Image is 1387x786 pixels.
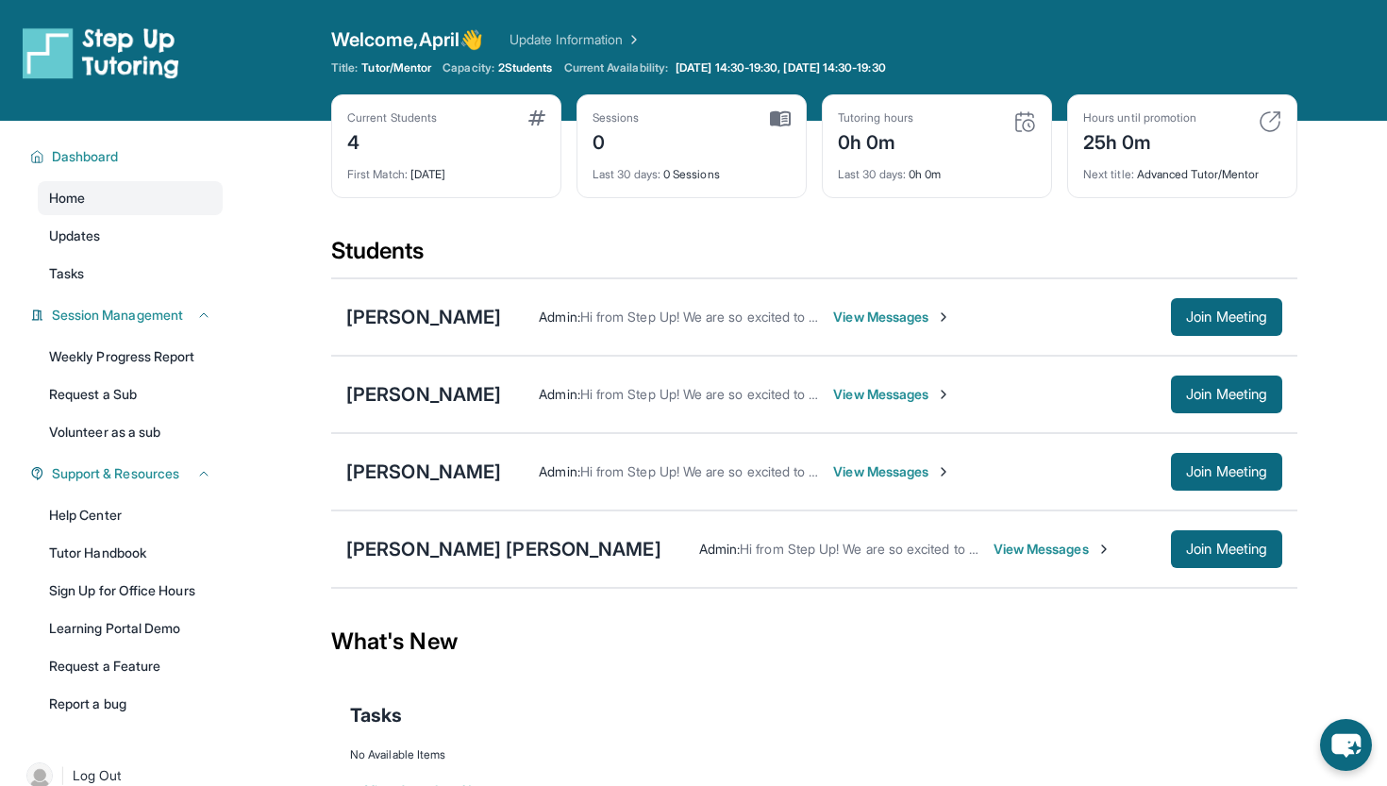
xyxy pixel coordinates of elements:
[346,459,501,485] div: [PERSON_NAME]
[838,125,913,156] div: 0h 0m
[346,304,501,330] div: [PERSON_NAME]
[350,702,402,728] span: Tasks
[347,125,437,156] div: 4
[936,309,951,325] img: Chevron-Right
[528,110,545,125] img: card
[833,462,951,481] span: View Messages
[1259,110,1281,133] img: card
[346,536,661,562] div: [PERSON_NAME] [PERSON_NAME]
[443,60,494,75] span: Capacity:
[350,747,1278,762] div: No Available Items
[49,189,85,208] span: Home
[1013,110,1036,133] img: card
[1186,311,1267,323] span: Join Meeting
[838,110,913,125] div: Tutoring hours
[361,60,431,75] span: Tutor/Mentor
[331,600,1297,683] div: What's New
[593,156,791,182] div: 0 Sessions
[38,536,223,570] a: Tutor Handbook
[994,540,1111,559] span: View Messages
[539,386,579,402] span: Admin :
[44,306,211,325] button: Session Management
[1083,156,1281,182] div: Advanced Tutor/Mentor
[52,306,183,325] span: Session Management
[564,60,668,75] span: Current Availability:
[593,110,640,125] div: Sessions
[1083,125,1196,156] div: 25h 0m
[347,167,408,181] span: First Match :
[38,574,223,608] a: Sign Up for Office Hours
[38,415,223,449] a: Volunteer as a sub
[44,464,211,483] button: Support & Resources
[38,219,223,253] a: Updates
[346,381,501,408] div: [PERSON_NAME]
[38,498,223,532] a: Help Center
[52,464,179,483] span: Support & Resources
[1083,167,1134,181] span: Next title :
[510,30,642,49] a: Update Information
[347,156,545,182] div: [DATE]
[23,26,179,79] img: logo
[1186,466,1267,477] span: Join Meeting
[838,167,906,181] span: Last 30 days :
[38,687,223,721] a: Report a bug
[539,309,579,325] span: Admin :
[38,181,223,215] a: Home
[833,308,951,326] span: View Messages
[1171,453,1282,491] button: Join Meeting
[936,464,951,479] img: Chevron-Right
[593,125,640,156] div: 0
[539,463,579,479] span: Admin :
[347,110,437,125] div: Current Students
[331,236,1297,277] div: Students
[1171,298,1282,336] button: Join Meeting
[1083,110,1196,125] div: Hours until promotion
[49,264,84,283] span: Tasks
[498,60,553,75] span: 2 Students
[1171,530,1282,568] button: Join Meeting
[1171,376,1282,413] button: Join Meeting
[1096,542,1111,557] img: Chevron-Right
[936,387,951,402] img: Chevron-Right
[833,385,951,404] span: View Messages
[699,541,740,557] span: Admin :
[1320,719,1372,771] button: chat-button
[1186,389,1267,400] span: Join Meeting
[38,377,223,411] a: Request a Sub
[38,340,223,374] a: Weekly Progress Report
[44,147,211,166] button: Dashboard
[1186,544,1267,555] span: Join Meeting
[38,257,223,291] a: Tasks
[676,60,886,75] span: [DATE] 14:30-19:30, [DATE] 14:30-19:30
[838,156,1036,182] div: 0h 0m
[623,30,642,49] img: Chevron Right
[52,147,119,166] span: Dashboard
[672,60,890,75] a: [DATE] 14:30-19:30, [DATE] 14:30-19:30
[593,167,660,181] span: Last 30 days :
[38,611,223,645] a: Learning Portal Demo
[331,26,483,53] span: Welcome, April 👋
[38,649,223,683] a: Request a Feature
[49,226,101,245] span: Updates
[770,110,791,127] img: card
[331,60,358,75] span: Title:
[73,766,122,785] span: Log Out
